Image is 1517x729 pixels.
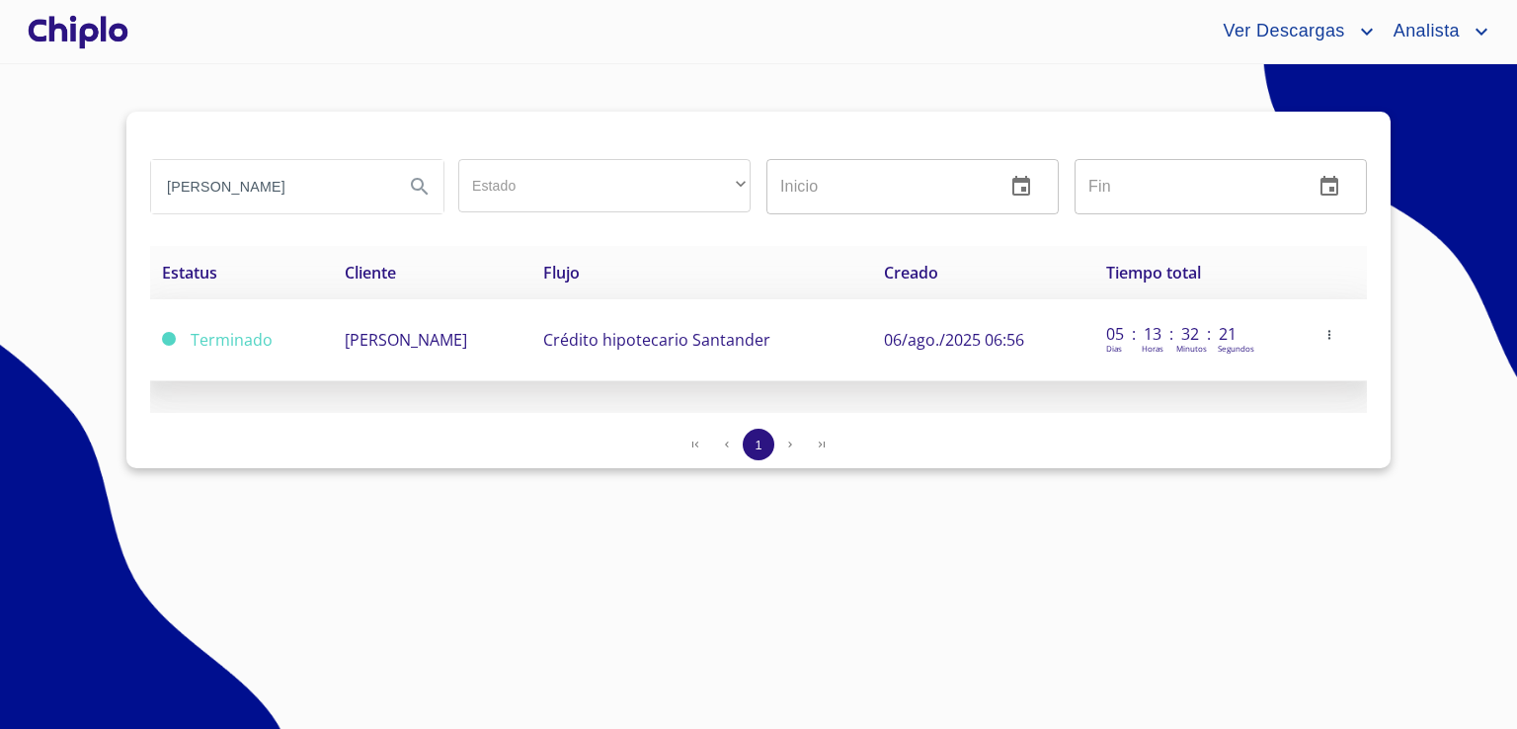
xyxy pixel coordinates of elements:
[543,262,580,283] span: Flujo
[151,160,388,213] input: search
[162,262,217,283] span: Estatus
[1106,343,1122,354] p: Dias
[884,329,1024,351] span: 06/ago./2025 06:56
[191,329,273,351] span: Terminado
[396,163,443,210] button: Search
[1106,262,1201,283] span: Tiempo total
[345,329,467,351] span: [PERSON_NAME]
[1218,343,1254,354] p: Segundos
[1379,16,1493,47] button: account of current user
[1208,16,1378,47] button: account of current user
[543,329,770,351] span: Crédito hipotecario Santander
[458,159,751,212] div: ​
[1379,16,1470,47] span: Analista
[1106,323,1239,345] p: 05 : 13 : 32 : 21
[162,332,176,346] span: Terminado
[1142,343,1163,354] p: Horas
[345,262,396,283] span: Cliente
[1208,16,1354,47] span: Ver Descargas
[884,262,938,283] span: Creado
[755,438,761,452] span: 1
[743,429,774,460] button: 1
[1176,343,1207,354] p: Minutos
